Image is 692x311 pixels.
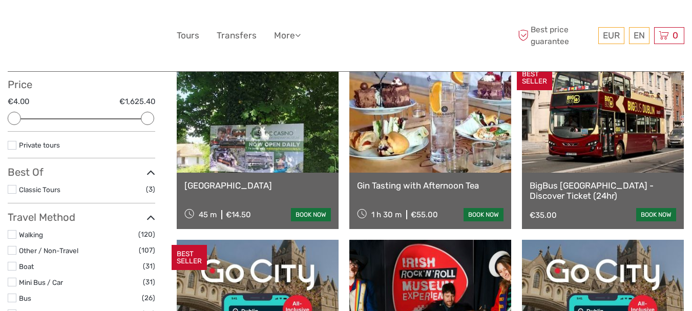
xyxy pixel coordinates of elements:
[19,246,78,255] a: Other / Non-Travel
[217,28,257,43] a: Transfers
[184,180,331,191] a: [GEOGRAPHIC_DATA]
[291,208,331,221] a: book now
[172,245,207,271] div: BEST SELLER
[636,208,676,221] a: book now
[8,211,155,223] h3: Travel Method
[19,141,60,149] a: Private tours
[19,231,43,239] a: Walking
[629,27,649,44] div: EN
[357,180,504,191] a: Gin Tasting with Afternoon Tea
[8,166,155,178] h3: Best Of
[19,294,31,302] a: Bus
[142,292,155,304] span: (26)
[139,244,155,256] span: (107)
[8,11,155,60] img: 3600-1d72084d-7d81-4261-8863-f83ba75b79d7_logo_big.png
[119,96,155,107] label: €1,625.40
[118,16,130,28] button: Open LiveChat chat widget
[603,30,620,40] span: EUR
[138,229,155,240] span: (120)
[515,24,596,47] span: Best price guarantee
[371,210,402,219] span: 1 h 30 m
[19,262,34,271] a: Boat
[274,28,301,43] a: More
[146,183,155,195] span: (3)
[226,210,251,219] div: €14.50
[19,278,63,286] a: Mini Bus / Car
[517,65,552,91] div: BEST SELLER
[8,96,29,107] label: €4.00
[411,210,438,219] div: €55.00
[19,185,60,194] a: Classic Tours
[671,30,680,40] span: 0
[143,260,155,272] span: (31)
[177,28,199,43] a: Tours
[8,78,155,91] h3: Price
[530,180,676,201] a: BigBus [GEOGRAPHIC_DATA] - Discover Ticket (24hr)
[530,211,557,220] div: €35.00
[464,208,504,221] a: book now
[199,210,217,219] span: 45 m
[14,18,116,26] p: We're away right now. Please check back later!
[143,276,155,288] span: (31)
